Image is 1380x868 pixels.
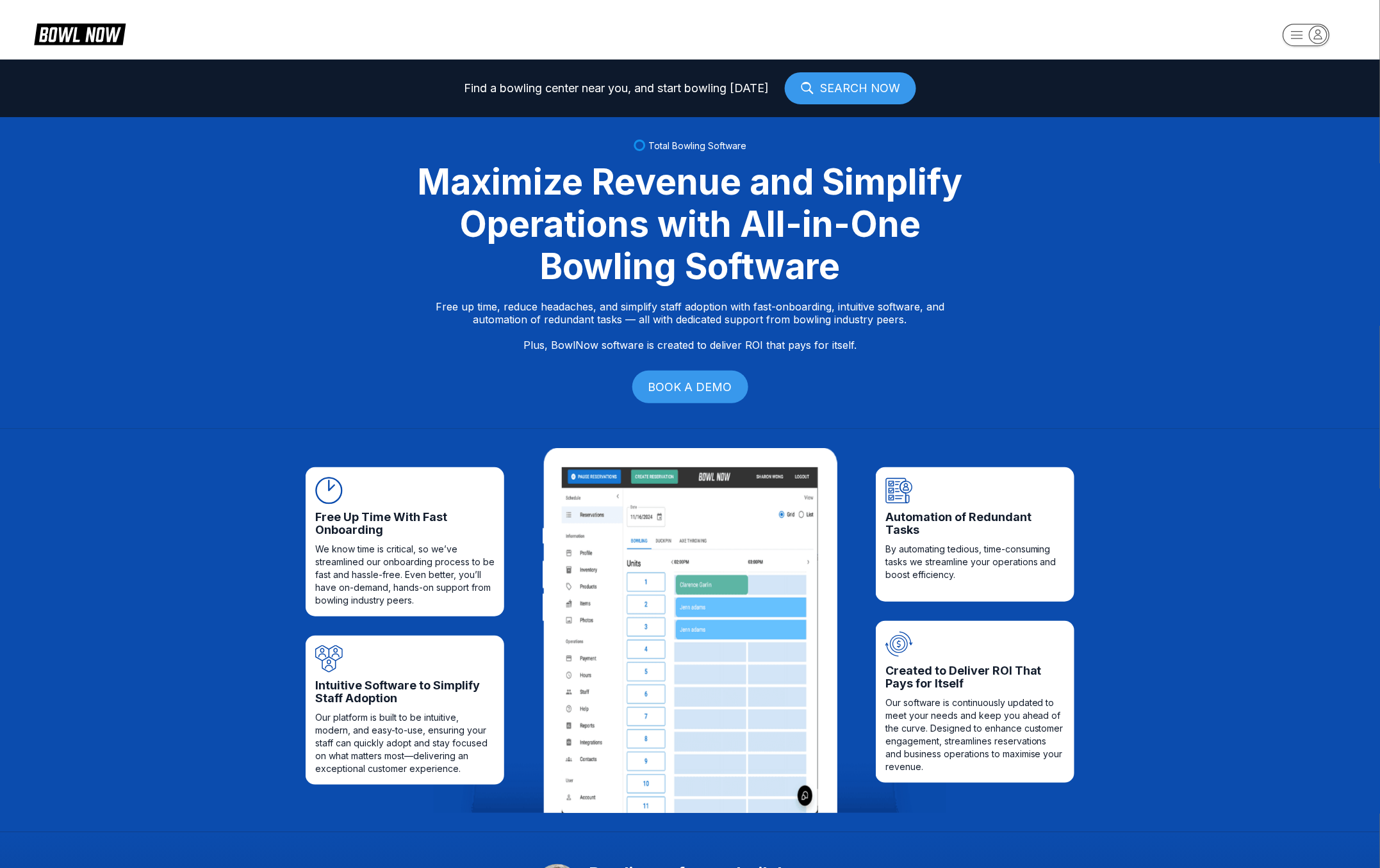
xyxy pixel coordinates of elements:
div: Maximize Revenue and Simplify Operations with All-in-One Bowling Software [402,161,978,287]
img: iPad frame [543,448,837,813]
span: We know time is critical, so we’ve streamlined our onboarding process to be fast and hassle-free.... [315,543,495,607]
a: SEARCH NOW [785,72,916,104]
span: By automating tedious, time-consuming tasks we streamline your operations and boost efficiency. [885,543,1065,581]
span: Our platform is built to be intuitive, modern, and easy-to-use, ensuring your staff can quickly a... [315,711,495,775]
span: Intuitive Software to Simplify Staff Adoption [315,679,495,705]
img: Content image [562,467,818,813]
span: Total Bowling Software [649,140,747,151]
span: Find a bowling center near you, and start bowling [DATE] [464,82,769,95]
a: BOOK A DEMO [632,371,748,403]
p: Free up time, reduce headaches, and simplify staff adoption with fast-onboarding, intuitive softw... [436,300,944,351]
span: Created to Deliver ROI That Pays for Itself [885,664,1065,690]
span: Our software is continuously updated to meet your needs and keep you ahead of the curve. Designed... [885,696,1065,773]
span: Automation of Redundant Tasks [885,511,1065,536]
span: Free Up Time With Fast Onboarding [315,511,495,536]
